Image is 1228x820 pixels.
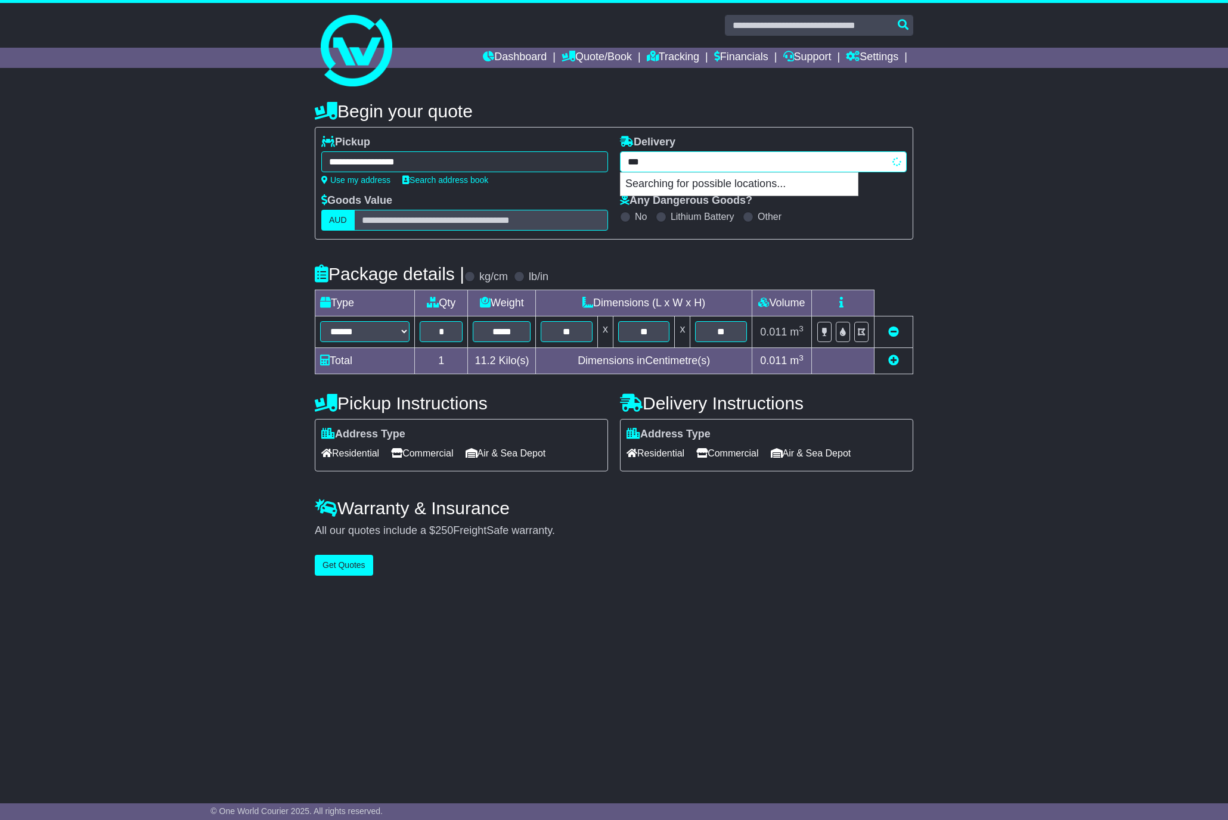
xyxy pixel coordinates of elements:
label: Delivery [620,136,675,149]
a: Quote/Book [562,48,632,68]
h4: Package details | [315,264,464,284]
span: Air & Sea Depot [771,444,851,462]
a: Remove this item [888,326,899,338]
label: Goods Value [321,194,392,207]
span: 250 [435,524,453,536]
label: Address Type [321,428,405,441]
span: Residential [627,444,684,462]
label: Any Dangerous Goods? [620,194,752,207]
td: 1 [415,348,468,374]
td: x [675,316,690,348]
span: m [790,355,804,366]
label: Pickup [321,136,370,149]
td: x [597,316,613,348]
sup: 3 [799,324,804,333]
a: Tracking [647,48,699,68]
td: Type [315,290,415,316]
a: Financials [714,48,768,68]
label: No [635,211,647,222]
span: 0.011 [760,326,787,338]
h4: Pickup Instructions [315,393,608,413]
label: lb/in [529,271,548,284]
label: kg/cm [479,271,508,284]
span: Residential [321,444,379,462]
label: Lithium Battery [671,211,734,222]
h4: Delivery Instructions [620,393,913,413]
div: All our quotes include a $ FreightSafe warranty. [315,524,913,538]
a: Settings [846,48,898,68]
label: Other [758,211,782,222]
a: Support [783,48,832,68]
a: Search address book [402,175,488,185]
span: 0.011 [760,355,787,366]
a: Dashboard [483,48,547,68]
td: Qty [415,290,468,316]
p: Searching for possible locations... [621,173,858,195]
span: 11.2 [475,355,495,366]
td: Dimensions (L x W x H) [536,290,752,316]
span: Commercial [696,444,758,462]
td: Weight [468,290,536,316]
td: Total [315,348,415,374]
label: Address Type [627,428,711,441]
span: Air & Sea Depot [466,444,546,462]
td: Dimensions in Centimetre(s) [536,348,752,374]
td: Volume [752,290,811,316]
span: © One World Courier 2025. All rights reserved. [210,806,383,816]
a: Add new item [888,355,899,366]
span: m [790,326,804,338]
sup: 3 [799,353,804,362]
a: Use my address [321,175,390,185]
td: Kilo(s) [468,348,536,374]
button: Get Quotes [315,555,373,576]
label: AUD [321,210,355,231]
h4: Warranty & Insurance [315,498,913,518]
h4: Begin your quote [315,101,913,121]
span: Commercial [391,444,453,462]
